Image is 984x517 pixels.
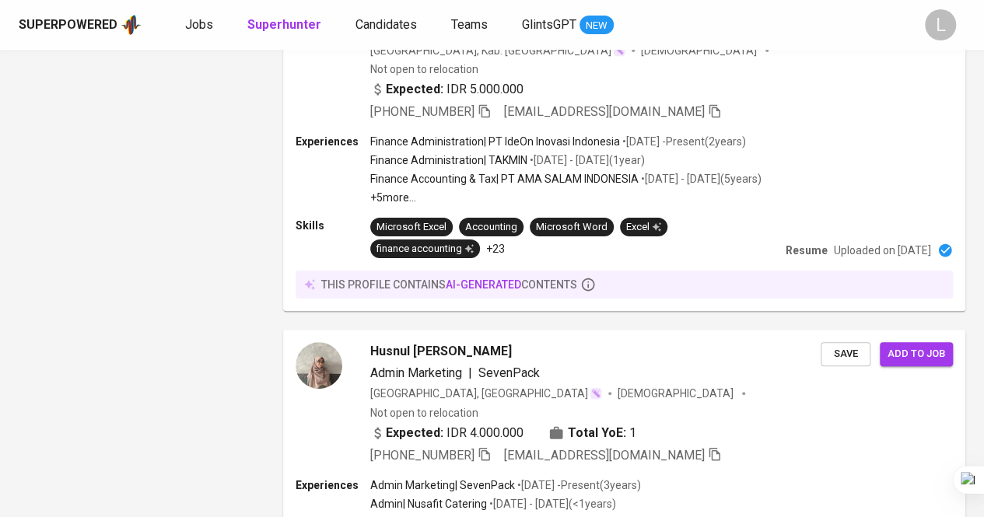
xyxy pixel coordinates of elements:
button: Add to job [880,342,953,366]
span: Save [828,345,863,363]
div: IDR 4.000.000 [370,424,524,442]
span: Admin Marketing [370,365,462,380]
div: IDR 5.000.000 [370,80,524,99]
span: [EMAIL_ADDRESS][DOMAIN_NAME] [504,104,705,119]
div: Microsoft Word [536,220,608,235]
p: Experiences [296,134,370,149]
a: Superhunter [247,16,324,35]
img: magic_wand.svg [590,387,602,400]
div: L [925,9,956,40]
a: GlintsGPT NEW [522,16,614,35]
span: Jobs [185,17,213,32]
span: [PHONE_NUMBER] [370,104,474,119]
a: Teams [451,16,491,35]
p: Finance Administration | PT IdeOn Inovasi Indonesia [370,134,620,149]
div: Microsoft Excel [376,220,446,235]
p: this profile contains contents [321,277,577,292]
span: 1 [629,424,636,442]
p: Experiences [296,477,370,493]
span: Husnul [PERSON_NAME] [370,342,512,361]
span: GlintsGPT [522,17,576,32]
a: Candidates [355,16,420,35]
b: Expected: [386,80,443,99]
span: Teams [451,17,488,32]
p: • [DATE] - Present ( 3 years ) [515,477,641,493]
p: +23 [486,241,505,257]
span: SevenPack [478,365,540,380]
div: Excel [626,220,661,235]
span: [PHONE_NUMBER] [370,448,474,463]
b: Superhunter [247,17,321,32]
a: Superpoweredapp logo [19,13,142,37]
b: Expected: [386,424,443,442]
span: Add to job [888,345,945,363]
span: Candidates [355,17,417,32]
div: [GEOGRAPHIC_DATA], Kab. [GEOGRAPHIC_DATA] [370,43,625,58]
span: AI-generated [446,278,521,291]
p: Finance Accounting & Tax | PT AMA SALAM INDONESIA [370,171,639,187]
p: • [DATE] - Present ( 2 years ) [620,134,746,149]
p: Resume [786,243,828,258]
p: • [DATE] - [DATE] ( 1 year ) [527,152,645,168]
img: app logo [121,13,142,37]
div: [GEOGRAPHIC_DATA], [GEOGRAPHIC_DATA] [370,386,602,401]
p: Not open to relocation [370,61,478,77]
span: [DEMOGRAPHIC_DATA] [641,43,759,58]
p: +5 more ... [370,190,762,205]
p: • [DATE] - [DATE] ( 5 years ) [639,171,762,187]
div: finance accounting [376,242,474,257]
span: | [468,364,472,383]
div: Accounting [465,220,517,235]
p: Not open to relocation [370,405,478,421]
div: Superpowered [19,16,117,34]
span: NEW [580,18,614,33]
p: Admin Marketing | SevenPack [370,477,515,493]
span: [DEMOGRAPHIC_DATA] [618,386,736,401]
p: Skills [296,218,370,233]
b: Total YoE: [568,424,626,442]
p: Uploaded on [DATE] [834,243,931,258]
p: • [DATE] - [DATE] ( <1 years ) [487,496,616,512]
img: 0327f40f3efe3836ba108c0a8d8d2987.jpg [296,342,342,389]
img: magic_wand.svg [613,44,625,57]
a: Jobs [185,16,216,35]
p: Finance Administration | TAKMIN [370,152,527,168]
button: Save [821,342,870,366]
p: Admin | Nusafit Catering [370,496,487,512]
span: [EMAIL_ADDRESS][DOMAIN_NAME] [504,448,705,463]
